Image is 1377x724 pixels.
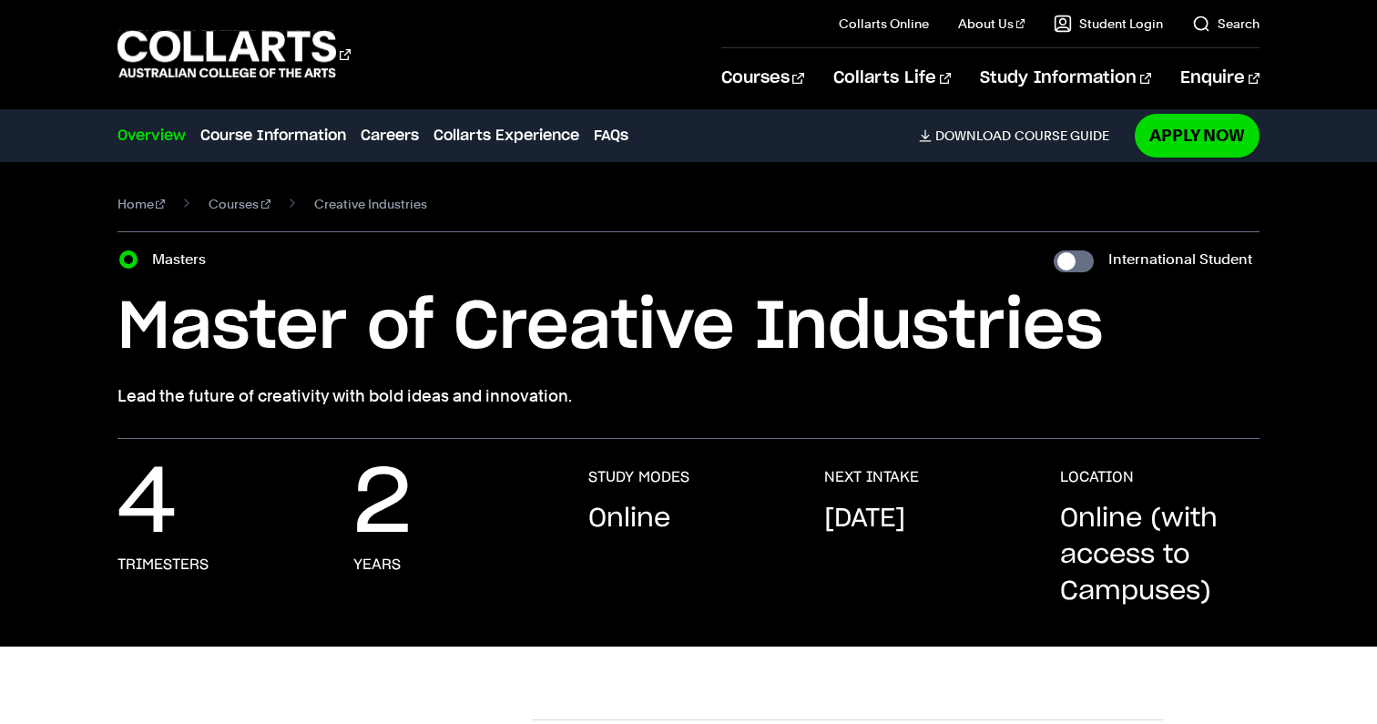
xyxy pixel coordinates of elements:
[117,28,351,80] div: Go to homepage
[117,556,209,574] h3: Trimesters
[117,191,166,217] a: Home
[824,501,905,537] p: [DATE]
[361,125,419,147] a: Careers
[1060,501,1260,610] p: Online (with access to Campuses)
[314,191,427,217] span: Creative Industries
[935,127,1011,144] span: Download
[1180,48,1260,108] a: Enquire
[958,15,1025,33] a: About Us
[117,383,1260,409] p: Lead the future of creativity with bold ideas and innovation.
[824,468,919,486] h3: NEXT INTAKE
[433,125,579,147] a: Collarts Experience
[839,15,929,33] a: Collarts Online
[353,556,401,574] h3: Years
[594,125,628,147] a: FAQs
[200,125,346,147] a: Course Information
[117,125,186,147] a: Overview
[721,48,804,108] a: Courses
[209,191,270,217] a: Courses
[833,48,951,108] a: Collarts Life
[117,287,1260,369] h1: Master of Creative Industries
[1135,114,1260,157] a: Apply Now
[919,127,1124,144] a: DownloadCourse Guide
[1108,247,1252,272] label: International Student
[588,501,670,537] p: Online
[1054,15,1163,33] a: Student Login
[980,48,1151,108] a: Study Information
[353,468,412,541] p: 2
[1192,15,1260,33] a: Search
[152,247,217,272] label: Masters
[117,468,177,541] p: 4
[1060,468,1134,486] h3: LOCATION
[588,468,689,486] h3: STUDY MODES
